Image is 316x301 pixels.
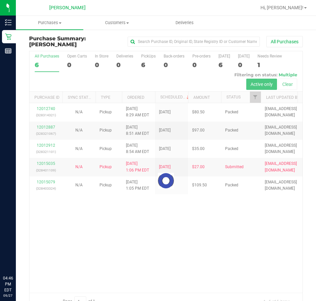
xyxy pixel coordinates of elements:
[167,20,203,26] span: Deliveries
[3,275,13,293] p: 04:46 PM EDT
[151,16,218,30] a: Deliveries
[84,20,150,26] span: Customers
[3,293,13,298] p: 09/27
[5,33,12,40] inline-svg: Retail
[83,16,151,30] a: Customers
[5,48,12,54] inline-svg: Reports
[16,20,83,26] span: Purchases
[260,5,303,10] span: Hi, [PERSON_NAME]!
[49,5,86,11] span: [PERSON_NAME]
[29,36,120,47] h3: Purchase Summary:
[7,248,26,268] iframe: Resource center
[5,19,12,26] inline-svg: Inventory
[128,37,260,47] input: Search Purchase ID, Original ID, State Registry ID or Customer Name...
[16,16,83,30] a: Purchases
[29,41,77,48] span: [PERSON_NAME]
[266,36,303,47] button: All Purchases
